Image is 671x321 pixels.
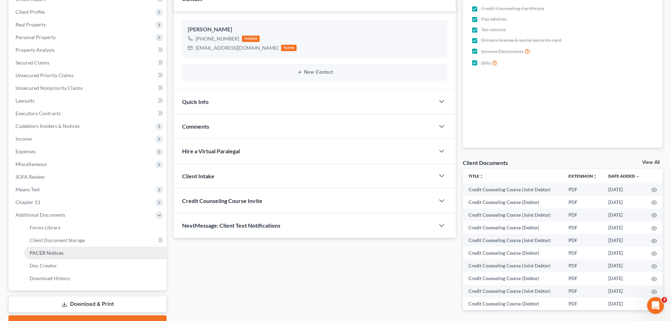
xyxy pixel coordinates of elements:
span: 3 [661,297,667,303]
span: Additional Documents [15,212,65,218]
td: Credit Counseling Course (Joint Debtor) [463,259,563,272]
i: expand_more [636,174,640,179]
span: Real Property [15,21,46,27]
td: Credit Counseling Course (Debtor) [463,196,563,209]
i: unfold_more [593,174,597,179]
span: Income [15,136,32,142]
td: [DATE] [603,247,646,259]
a: Property Analysis [10,44,167,56]
td: PDF [563,234,603,247]
span: Client Intake [182,173,215,179]
a: View All [642,160,660,165]
div: [PHONE_NUMBER] [195,35,239,42]
td: PDF [563,196,603,209]
div: home [281,45,297,51]
span: Miscellaneous [15,161,47,167]
span: Hire a Virtual Paralegal [182,148,240,154]
span: Client Profile [15,9,45,15]
a: PACER Notices [24,247,167,259]
a: Date Added expand_more [608,173,640,179]
span: Unsecured Priority Claims [15,72,74,78]
span: Property Analysis [15,47,55,53]
td: PDF [563,272,603,285]
span: Codebtors Insiders & Notices [15,123,80,129]
span: Lawsuits [15,98,35,104]
a: Forms Library [24,221,167,234]
td: PDF [563,209,603,221]
span: Secured Claims [15,60,49,66]
span: Drivers license & social security card [481,37,561,44]
a: Extensionunfold_more [569,173,597,179]
span: Chapter 13 [15,199,40,205]
i: unfold_more [479,174,484,179]
a: Client Document Storage [24,234,167,247]
span: Tax returns [481,26,506,33]
td: PDF [563,285,603,298]
span: Personal Property [15,34,56,40]
span: Expenses [15,148,36,154]
span: Credit Counseling Course Invite [182,197,262,204]
span: Doc Creator [30,263,57,268]
span: Executory Contracts [15,110,61,116]
td: Credit Counseling Course (Debtor) [463,247,563,259]
a: Secured Claims [10,56,167,69]
span: Download History [30,275,70,281]
span: Means Test [15,186,40,192]
td: [DATE] [603,285,646,298]
td: [DATE] [603,234,646,247]
td: [DATE] [603,272,646,285]
td: [DATE] [603,298,646,310]
a: Download & Print [8,296,167,313]
span: Income Documents [481,48,523,55]
span: Client Document Storage [30,237,85,243]
span: Quick Info [182,98,209,105]
span: Bills [481,60,491,67]
div: mobile [242,36,260,42]
a: Download History [24,272,167,285]
span: Pay advices [481,16,507,23]
td: Credit Counseling Course (Debtor) [463,298,563,310]
span: Credit Counseling Certificate [481,5,544,12]
td: Credit Counseling Course (Joint Debtor) [463,209,563,221]
span: Forms Library [30,224,61,230]
td: [DATE] [603,209,646,221]
td: [DATE] [603,221,646,234]
div: [PERSON_NAME] [188,25,442,34]
iframe: Intercom live chat [647,297,664,314]
a: Unsecured Priority Claims [10,69,167,82]
a: Unsecured Nonpriority Claims [10,82,167,94]
td: PDF [563,183,603,196]
td: Credit Counseling Course (Debtor) [463,272,563,285]
span: Unsecured Nonpriority Claims [15,85,83,91]
span: Comments [182,123,209,130]
td: PDF [563,259,603,272]
span: PACER Notices [30,250,63,256]
a: Titleunfold_more [468,173,484,179]
td: [DATE] [603,183,646,196]
div: [EMAIL_ADDRESS][DOMAIN_NAME] [195,44,278,51]
td: Credit Counseling Course (Joint Debtor) [463,183,563,196]
a: SOFA Review [10,171,167,183]
td: Credit Counseling Course (Debtor) [463,221,563,234]
td: PDF [563,221,603,234]
td: PDF [563,247,603,259]
button: New Contact [188,69,442,75]
a: Doc Creator [24,259,167,272]
td: [DATE] [603,196,646,209]
td: [DATE] [603,259,646,272]
span: SOFA Review [15,174,45,180]
td: Credit Counseling Course (Joint Debtor) [463,285,563,298]
a: Lawsuits [10,94,167,107]
span: NextMessage: Client Text Notifications [182,222,280,229]
a: Executory Contracts [10,107,167,120]
td: Credit Counseling Course (Joint Debtor) [463,234,563,247]
div: Client Documents [463,159,508,166]
td: PDF [563,298,603,310]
